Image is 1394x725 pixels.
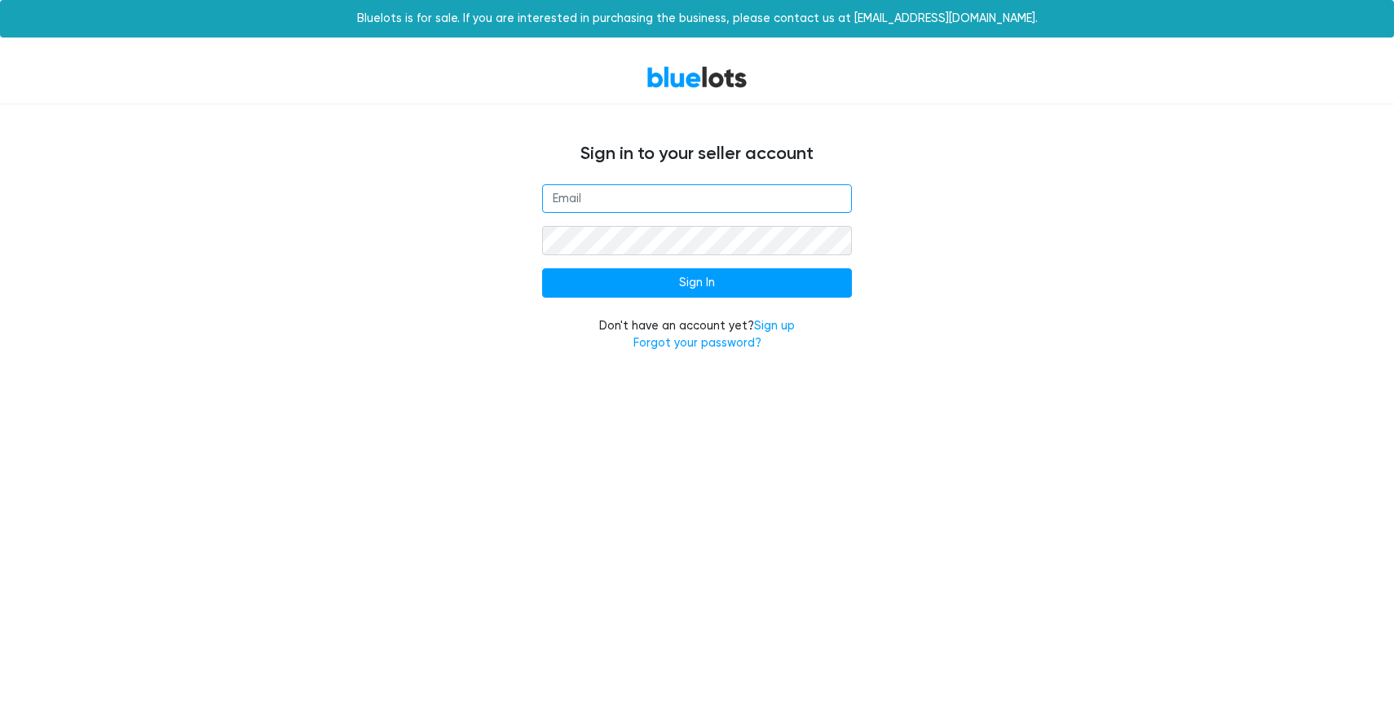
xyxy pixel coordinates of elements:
div: Don't have an account yet? [542,317,852,352]
input: Sign In [542,268,852,298]
a: BlueLots [646,65,748,89]
h4: Sign in to your seller account [208,144,1186,165]
a: Forgot your password? [633,336,761,350]
input: Email [542,184,852,214]
a: Sign up [754,319,795,333]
